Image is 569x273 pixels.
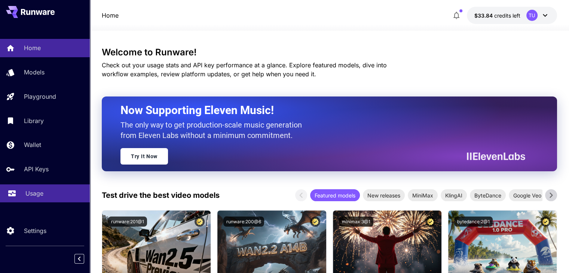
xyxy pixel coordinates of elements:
[509,191,546,199] span: Google Veo
[474,12,520,19] div: $33.8369
[108,217,147,227] button: runware:201@1
[339,217,373,227] button: minimax:3@1
[24,226,46,235] p: Settings
[470,189,506,201] div: ByteDance
[102,190,220,201] p: Test drive the best video models
[24,140,41,149] p: Wallet
[408,189,438,201] div: MiniMax
[467,7,557,24] button: $33.8369TU
[310,217,320,227] button: Certified Model – Vetted for best performance and includes a commercial license.
[454,217,493,227] button: bytedance:2@1
[102,61,387,78] span: Check out your usage stats and API key performance at a glance. Explore featured models, dive int...
[24,116,44,125] p: Library
[24,165,49,174] p: API Keys
[24,92,56,101] p: Playground
[441,189,467,201] div: KlingAI
[310,189,360,201] div: Featured models
[441,191,467,199] span: KlingAI
[223,217,264,227] button: runware:200@6
[509,189,546,201] div: Google Veo
[470,191,506,199] span: ByteDance
[24,43,41,52] p: Home
[102,47,557,58] h3: Welcome to Runware!
[120,148,168,165] a: Try It Now
[120,103,520,117] h2: Now Supporting Eleven Music!
[363,189,405,201] div: New releases
[494,12,520,19] span: credits left
[25,189,43,198] p: Usage
[74,254,84,264] button: Collapse sidebar
[120,120,308,141] p: The only way to get production-scale music generation from Eleven Labs without a minimum commitment.
[425,217,435,227] button: Certified Model – Vetted for best performance and includes a commercial license.
[541,217,551,227] button: Certified Model – Vetted for best performance and includes a commercial license.
[195,217,205,227] button: Certified Model – Vetted for best performance and includes a commercial license.
[80,252,90,266] div: Collapse sidebar
[24,68,45,77] p: Models
[408,191,438,199] span: MiniMax
[102,11,119,20] a: Home
[526,10,538,21] div: TU
[474,12,494,19] span: $33.84
[363,191,405,199] span: New releases
[102,11,119,20] nav: breadcrumb
[310,191,360,199] span: Featured models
